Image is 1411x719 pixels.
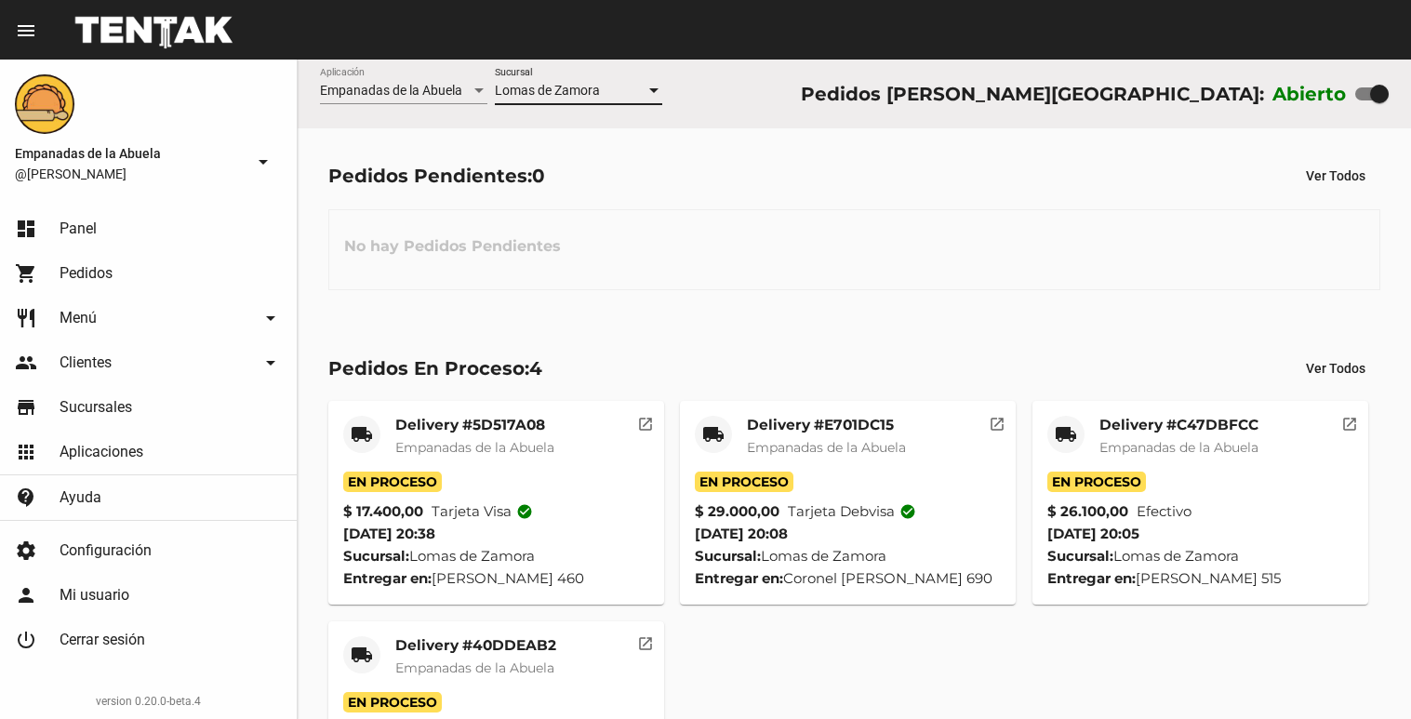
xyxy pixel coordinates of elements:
[60,586,129,605] span: Mi usuario
[1047,569,1136,587] strong: Entregar en:
[532,165,545,187] span: 0
[15,539,37,562] mat-icon: settings
[343,525,435,542] span: [DATE] 20:38
[695,545,1001,567] div: Lomas de Zamora
[60,443,143,461] span: Aplicaciones
[60,220,97,238] span: Panel
[15,262,37,285] mat-icon: shopping_cart
[15,20,37,42] mat-icon: menu
[15,165,245,183] span: @[PERSON_NAME]
[260,307,282,329] mat-icon: arrow_drop_down
[1099,439,1258,456] span: Empanadas de la Abuela
[15,584,37,606] mat-icon: person
[702,423,725,446] mat-icon: local_shipping
[343,567,649,590] div: [PERSON_NAME] 460
[343,692,442,712] span: En Proceso
[989,413,1005,430] mat-icon: open_in_new
[529,357,542,379] span: 4
[260,352,282,374] mat-icon: arrow_drop_down
[747,439,906,456] span: Empanadas de la Abuela
[343,569,432,587] strong: Entregar en:
[15,396,37,419] mat-icon: store
[343,547,409,565] strong: Sucursal:
[695,472,793,492] span: En Proceso
[1333,645,1392,700] iframe: chat widget
[15,307,37,329] mat-icon: restaurant
[320,83,462,98] span: Empanadas de la Abuela
[1291,159,1380,193] button: Ver Todos
[15,486,37,509] mat-icon: contact_support
[516,503,533,520] mat-icon: check_circle
[60,353,112,372] span: Clientes
[637,632,654,649] mat-icon: open_in_new
[60,488,101,507] span: Ayuda
[695,525,788,542] span: [DATE] 20:08
[1341,413,1358,430] mat-icon: open_in_new
[1047,472,1146,492] span: En Proceso
[1047,525,1139,542] span: [DATE] 20:05
[15,218,37,240] mat-icon: dashboard
[1047,500,1128,523] strong: $ 26.100,00
[328,161,545,191] div: Pedidos Pendientes:
[15,142,245,165] span: Empanadas de la Abuela
[1047,547,1113,565] strong: Sucursal:
[695,500,779,523] strong: $ 29.000,00
[351,644,373,666] mat-icon: local_shipping
[15,692,282,711] div: version 0.20.0-beta.4
[395,416,554,434] mat-card-title: Delivery #5D517A08
[1137,500,1191,523] span: Efectivo
[343,472,442,492] span: En Proceso
[495,83,600,98] span: Lomas de Zamora
[252,151,274,173] mat-icon: arrow_drop_down
[637,413,654,430] mat-icon: open_in_new
[1272,79,1347,109] label: Abierto
[899,503,916,520] mat-icon: check_circle
[395,636,556,655] mat-card-title: Delivery #40DDEAB2
[1291,352,1380,385] button: Ver Todos
[343,545,649,567] div: Lomas de Zamora
[1306,361,1365,376] span: Ver Todos
[801,79,1264,109] div: Pedidos [PERSON_NAME][GEOGRAPHIC_DATA]:
[695,547,761,565] strong: Sucursal:
[60,541,152,560] span: Configuración
[395,439,554,456] span: Empanadas de la Abuela
[60,309,97,327] span: Menú
[788,500,916,523] span: Tarjeta debvisa
[1306,168,1365,183] span: Ver Todos
[60,398,132,417] span: Sucursales
[60,631,145,649] span: Cerrar sesión
[695,569,783,587] strong: Entregar en:
[432,500,533,523] span: Tarjeta visa
[1047,567,1353,590] div: [PERSON_NAME] 515
[60,264,113,283] span: Pedidos
[328,353,542,383] div: Pedidos En Proceso:
[695,567,1001,590] div: Coronel [PERSON_NAME] 690
[1047,545,1353,567] div: Lomas de Zamora
[1099,416,1258,434] mat-card-title: Delivery #C47DBFCC
[395,659,554,676] span: Empanadas de la Abuela
[343,500,423,523] strong: $ 17.400,00
[1055,423,1077,446] mat-icon: local_shipping
[329,219,576,274] h3: No hay Pedidos Pendientes
[15,352,37,374] mat-icon: people
[747,416,906,434] mat-card-title: Delivery #E701DC15
[15,74,74,134] img: f0136945-ed32-4f7c-91e3-a375bc4bb2c5.png
[351,423,373,446] mat-icon: local_shipping
[15,629,37,651] mat-icon: power_settings_new
[15,441,37,463] mat-icon: apps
